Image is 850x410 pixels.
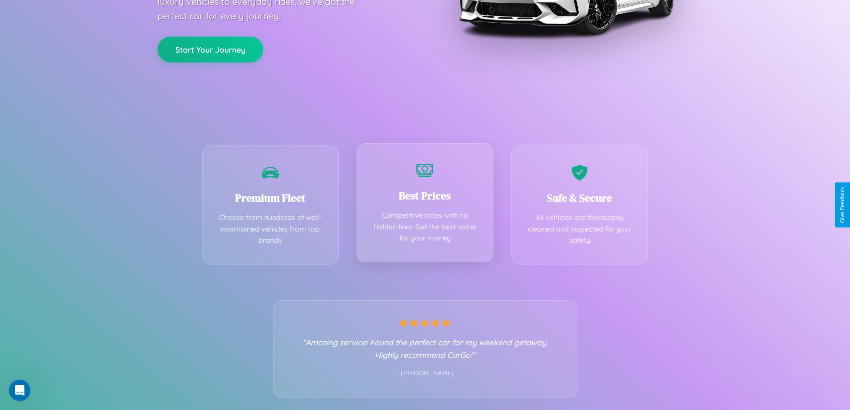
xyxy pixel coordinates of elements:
p: Competitive rates with no hidden fees. Get the best value for your money [370,210,480,244]
button: Start Your Journey [158,37,263,62]
p: All vehicles are thoroughly cleaned and inspected for your safety [525,212,634,246]
p: - [PERSON_NAME] [291,368,559,379]
h3: Premium Fleet [216,191,325,205]
p: "Amazing service! Found the perfect car for my weekend getaway. Highly recommend CarGo!" [291,336,559,361]
iframe: Intercom live chat [9,380,30,401]
h3: Safe & Secure [525,191,634,205]
h3: Best Prices [370,188,480,203]
p: Choose from hundreds of well-maintained vehicles from top brands [216,212,325,246]
div: Give Feedback [839,187,846,223]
